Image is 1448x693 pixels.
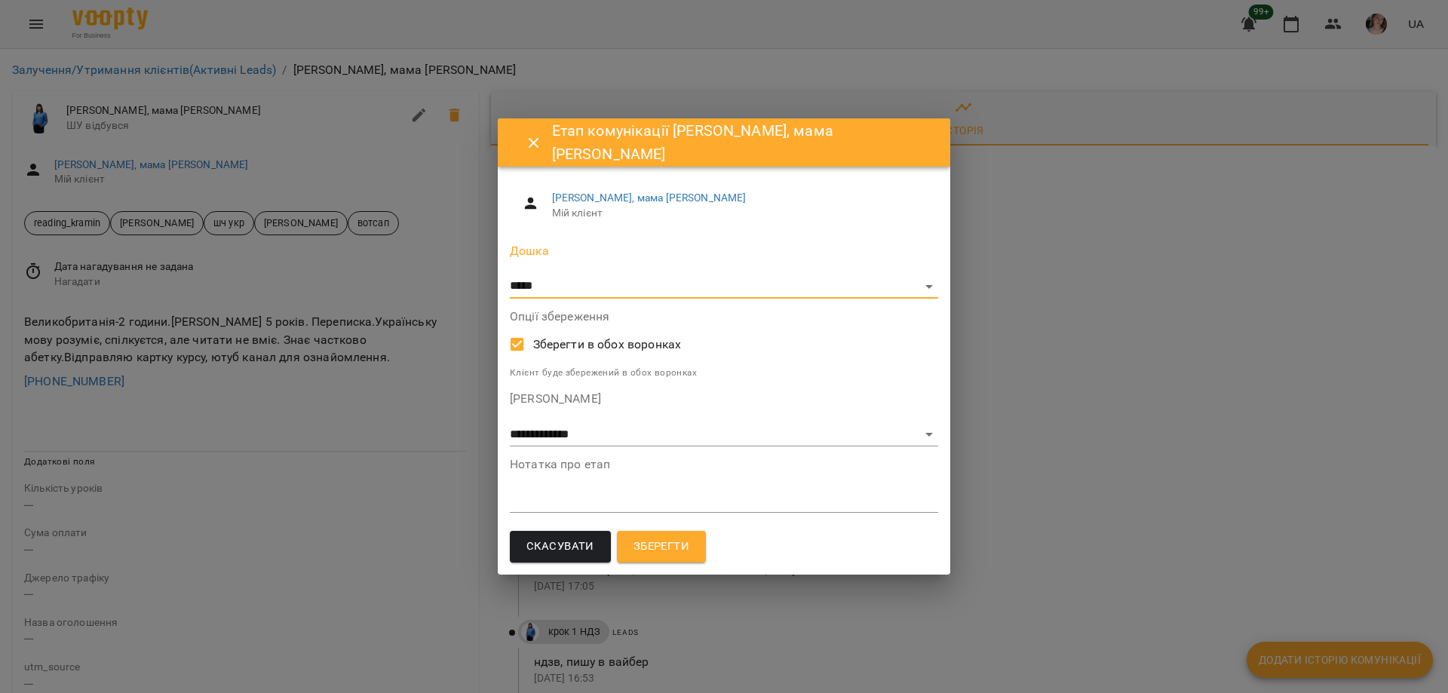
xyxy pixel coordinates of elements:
[510,311,938,323] label: Опції збереження
[552,192,747,204] a: [PERSON_NAME], мама [PERSON_NAME]
[526,537,594,557] span: Скасувати
[533,336,682,354] span: Зберегти в обох воронках
[516,125,552,161] button: Close
[552,206,926,221] span: Мій клієнт
[510,245,938,257] label: Дошка
[552,119,932,167] h6: Етап комунікації [PERSON_NAME], мама [PERSON_NAME]
[617,531,706,563] button: Зберегти
[510,458,938,471] label: Нотатка про етап
[510,393,938,405] label: [PERSON_NAME]
[510,366,938,381] p: Клієнт буде збережений в обох воронках
[633,537,689,557] span: Зберегти
[510,531,611,563] button: Скасувати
